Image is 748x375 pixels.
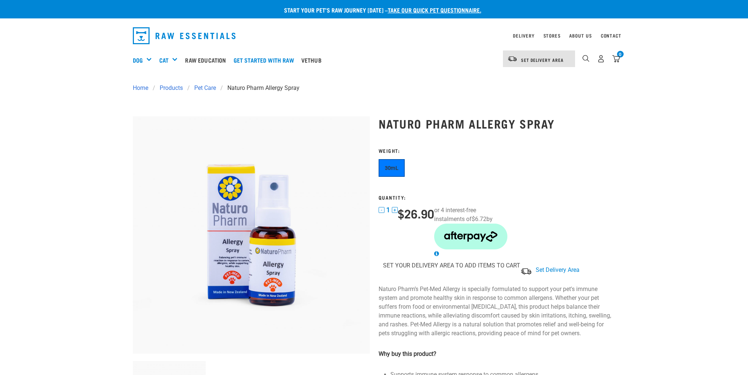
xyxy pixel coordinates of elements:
[379,117,616,130] h1: Naturo Pharm Allergy Spray
[434,224,507,249] img: Afterpay
[612,55,620,63] img: home-icon@2x.png
[383,261,520,270] p: SET YOUR DELIVERY AREA TO ADD ITEMS TO CART
[232,45,299,75] a: Get started with Raw
[133,56,143,64] a: Dog
[507,56,517,62] img: van-moving.png
[379,207,384,213] button: -
[601,34,621,37] a: Contact
[385,165,399,171] span: 30mL
[472,215,486,222] span: $6.72
[379,159,405,177] button: 30mL
[190,84,220,92] a: Pet Care
[543,34,561,37] a: Stores
[159,56,169,64] a: Cat
[183,45,231,75] a: Raw Education
[379,285,616,338] p: Naturo Pharm’s Pet-Med Allergy is specially formulated to support your pet's immune system and pr...
[536,266,579,273] span: Set Delivery Area
[617,51,624,57] div: 0
[386,206,390,214] span: 1
[133,27,236,44] img: Raw Essentials Logo
[133,116,370,354] img: 2023 AUG RE Product1728
[434,206,507,258] div: or 4 interest-free instalments of by
[520,267,532,275] img: van-moving.png
[569,34,592,37] a: About Us
[127,24,621,47] nav: dropdown navigation
[398,207,434,220] div: $26.90
[521,59,564,61] span: Set Delivery Area
[513,34,534,37] a: Delivery
[133,84,616,92] nav: breadcrumbs
[597,55,605,63] img: user.png
[133,84,153,92] a: Home
[379,148,507,153] h3: Weight:
[392,207,398,213] button: +
[299,45,327,75] a: Vethub
[388,8,481,11] a: take our quick pet questionnaire.
[379,350,436,357] strong: Why buy this product?
[155,84,187,92] a: Products
[379,194,507,200] h3: Quantity:
[582,55,589,62] img: home-icon-1@2x.png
